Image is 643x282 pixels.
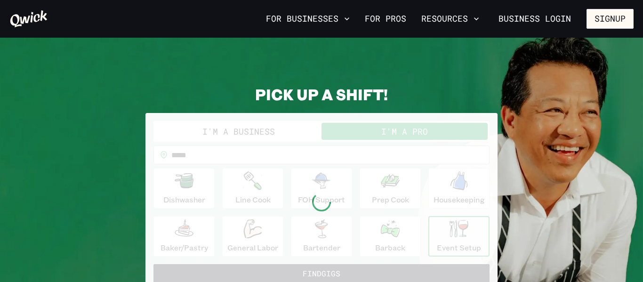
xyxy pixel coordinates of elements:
button: Signup [587,9,634,29]
h2: PICK UP A SHIFT! [145,85,498,104]
button: Resources [418,11,483,27]
a: Business Login [490,9,579,29]
button: For Businesses [262,11,354,27]
a: For Pros [361,11,410,27]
